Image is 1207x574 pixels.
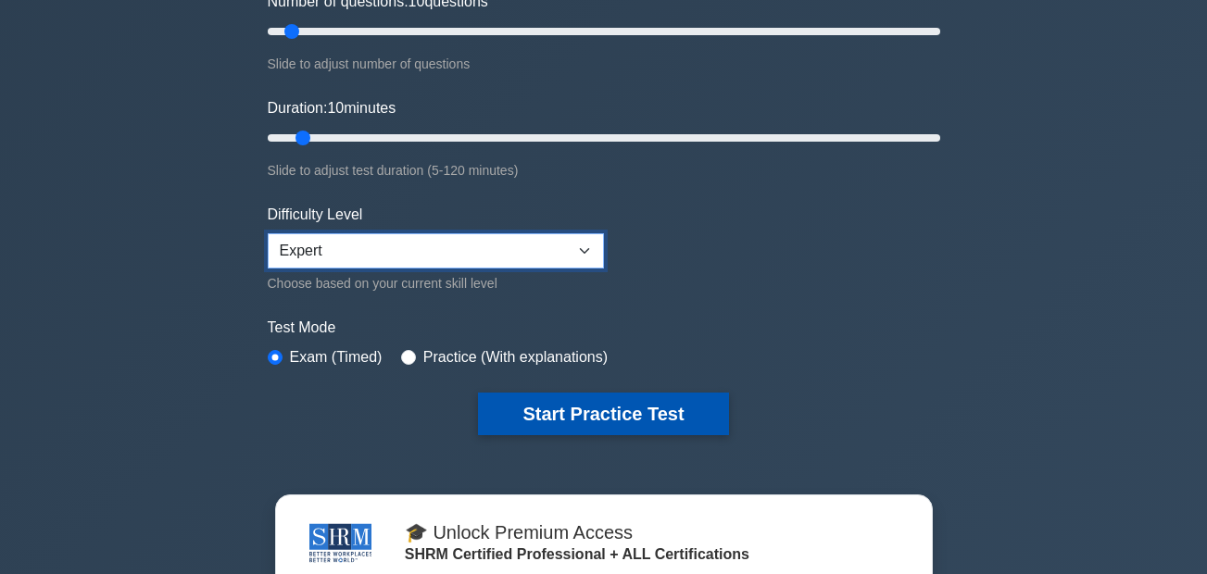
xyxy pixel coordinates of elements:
span: 10 [327,100,344,116]
div: Slide to adjust test duration (5-120 minutes) [268,159,940,181]
div: Choose based on your current skill level [268,272,604,294]
label: Exam (Timed) [290,346,383,368]
label: Difficulty Level [268,204,363,226]
div: Slide to adjust number of questions [268,53,940,75]
label: Test Mode [268,317,940,339]
label: Duration: minutes [268,97,396,119]
button: Start Practice Test [478,393,728,435]
label: Practice (With explanations) [423,346,608,368]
